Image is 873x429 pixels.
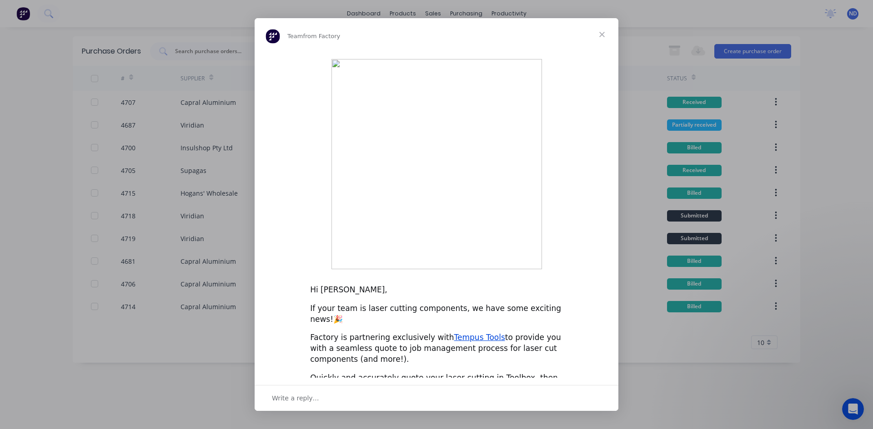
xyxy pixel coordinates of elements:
[303,33,340,39] span: from Factory
[310,332,563,365] div: Factory is partnering exclusively with to provide you with a seamless quote to job management pro...
[266,29,280,44] img: Profile image for Team
[255,385,618,411] div: Open conversation and reply
[272,392,319,404] span: Write a reply…
[454,333,505,342] a: Tempus Tools
[287,33,303,39] span: Team
[586,18,618,51] span: Close
[310,303,563,325] div: If your team is laser cutting components, we have some exciting news!🎉
[310,285,563,296] div: Hi [PERSON_NAME],
[310,373,563,405] div: Quickly and accurately quote your laser cutting in Toolbox, then import quoted line items directl...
